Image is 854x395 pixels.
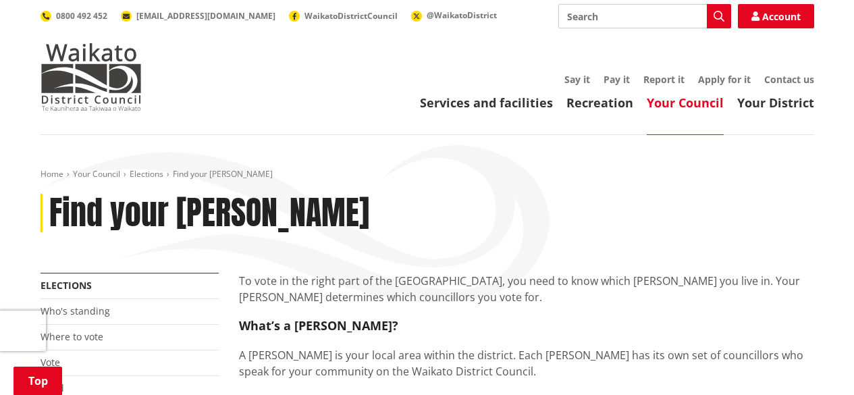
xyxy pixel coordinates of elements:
[698,73,751,86] a: Apply for it
[411,9,497,21] a: @WaikatoDistrict
[56,10,107,22] span: 0800 492 452
[764,73,814,86] a: Contact us
[41,43,142,111] img: Waikato District Council - Te Kaunihera aa Takiwaa o Waikato
[643,73,685,86] a: Report it
[558,4,731,28] input: Search input
[427,9,497,21] span: @WaikatoDistrict
[41,169,814,180] nav: breadcrumb
[41,279,92,292] a: Elections
[130,168,163,180] a: Elections
[604,73,630,86] a: Pay it
[136,10,275,22] span: [EMAIL_ADDRESS][DOMAIN_NAME]
[41,168,63,180] a: Home
[289,10,398,22] a: WaikatoDistrictCouncil
[239,273,800,305] span: To vote in the right part of the [GEOGRAPHIC_DATA], you need to know which [PERSON_NAME] you live...
[73,168,120,180] a: Your Council
[738,4,814,28] a: Account
[41,305,110,317] a: Who's standing
[41,10,107,22] a: 0800 492 452
[564,73,590,86] a: Say it
[41,330,103,343] a: Where to vote
[239,347,814,379] p: A [PERSON_NAME] is your local area within the district. Each [PERSON_NAME] has its own set of cou...
[420,95,553,111] a: Services and facilities
[41,356,60,369] a: Vote
[14,367,62,395] a: Top
[121,10,275,22] a: [EMAIL_ADDRESS][DOMAIN_NAME]
[239,317,398,334] strong: What’s a [PERSON_NAME]?
[566,95,633,111] a: Recreation
[173,168,273,180] span: Find your [PERSON_NAME]
[304,10,398,22] span: WaikatoDistrictCouncil
[49,194,369,233] h1: Find your [PERSON_NAME]
[647,95,724,111] a: Your Council
[737,95,814,111] a: Your District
